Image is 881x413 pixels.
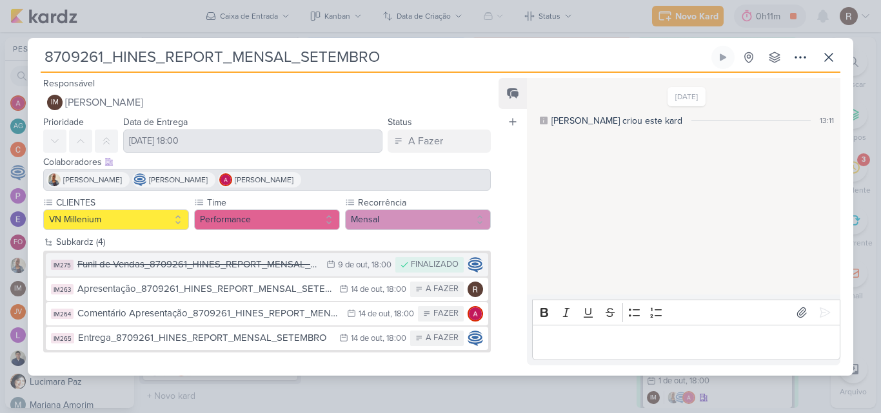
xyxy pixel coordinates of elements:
[359,310,390,318] div: 14 de out
[388,117,412,128] label: Status
[43,78,95,89] label: Responsável
[345,209,491,230] button: Mensal
[123,117,188,128] label: Data de Entrega
[411,258,459,271] div: FINALIZADO
[48,173,61,186] img: Iara Santos
[532,325,840,360] div: Editor editing area: main
[468,306,483,322] img: Alessandra Gomes
[718,52,728,62] div: Ligar relógio
[219,173,232,186] img: Alessandra Gomes
[51,99,59,106] p: IM
[46,253,488,276] button: IM275 Funil de Vendas_8709261_HINES_REPORT_MENSAL_SETEMBRO 9 de out , 18:00 FINALIZADO
[426,332,459,345] div: A FAZER
[408,133,443,149] div: A Fazer
[46,278,488,301] button: IM263 Apresentação_8709261_HINES_REPORT_MENSAL_SETEMBRO 14 de out , 18:00 A FAZER
[43,91,491,114] button: IM [PERSON_NAME]
[820,115,834,126] div: 13:11
[368,261,391,269] div: , 18:00
[338,261,368,269] div: 9 de out
[532,300,840,325] div: Editor toolbar
[540,117,548,124] div: Este log é visível à todos no kard
[382,285,406,294] div: , 18:00
[149,174,208,186] span: [PERSON_NAME]
[43,117,84,128] label: Prioridade
[206,196,340,209] label: Time
[63,174,122,186] span: [PERSON_NAME]
[388,130,491,153] button: A Fazer
[551,114,682,128] div: Isabella criou este kard
[51,284,74,294] div: IM263
[134,173,146,186] img: Caroline Traven De Andrade
[468,257,483,273] img: Caroline Traven De Andrade
[43,209,189,230] button: VN Millenium
[77,306,341,321] div: Comentário Apresentação_8709261_HINES_REPORT_MENSAL_SETEMBRO
[390,310,414,318] div: , 18:00
[468,331,483,346] img: Caroline Traven De Andrade
[46,302,488,325] button: IM264 Comentário Apresentação_8709261_HINES_REPORT_MENSAL_SETEMBRO 14 de out , 18:00 FAZER
[77,282,333,296] div: Apresentação_8709261_HINES_REPORT_MENSAL_SETEMBRO
[351,285,382,294] div: 14 de out
[78,331,333,345] div: Entrega_8709261_HINES_REPORT_MENSAL_SETEMBRO
[47,95,63,110] div: Isabella Machado Guimarães
[51,333,74,343] div: IM265
[77,257,320,272] div: Funil de Vendas_8709261_HINES_REPORT_MENSAL_SETEMBRO
[56,235,491,249] div: Subkardz (4)
[51,309,74,319] div: IM264
[235,174,293,186] span: [PERSON_NAME]
[51,260,74,270] div: IM275
[41,46,709,69] input: Kard Sem Título
[382,334,406,343] div: , 18:00
[351,334,382,343] div: 14 de out
[194,209,340,230] button: Performance
[43,155,491,169] div: Colaboradores
[357,196,491,209] label: Recorrência
[468,282,483,297] img: Rafael Dornelles
[55,196,189,209] label: CLIENTES
[65,95,143,110] span: [PERSON_NAME]
[426,283,459,296] div: A FAZER
[123,130,382,153] input: Select a date
[433,307,459,320] div: FAZER
[46,327,488,350] button: IM265 Entrega_8709261_HINES_REPORT_MENSAL_SETEMBRO 14 de out , 18:00 A FAZER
